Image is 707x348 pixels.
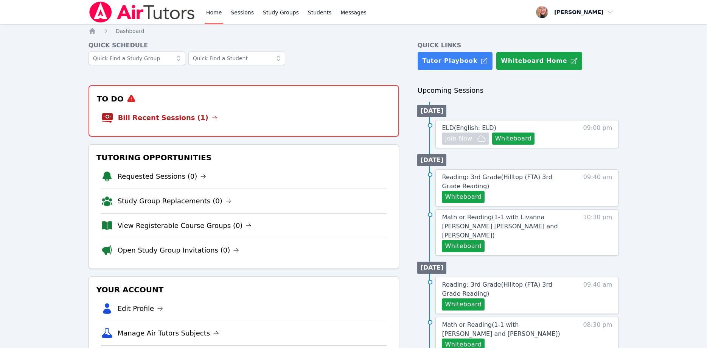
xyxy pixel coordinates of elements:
[417,41,618,50] h4: Quick Links
[417,85,618,96] h3: Upcoming Sessions
[442,240,485,252] button: Whiteboard
[442,281,552,297] span: Reading: 3rd Grade ( Hilltop (FTA) 3rd Grade Reading )
[116,28,145,34] span: Dashboard
[340,9,367,16] span: Messages
[118,112,218,123] a: Bill Recent Sessions (1)
[496,51,583,70] button: Whiteboard Home
[417,154,446,166] li: [DATE]
[442,320,569,339] a: Math or Reading(1-1 with [PERSON_NAME] and [PERSON_NAME])
[118,303,163,314] a: Edit Profile
[118,196,232,206] a: Study Group Replacements (0)
[118,171,207,182] a: Requested Sessions (0)
[89,41,399,50] h4: Quick Schedule
[417,51,493,70] a: Tutor Playbook
[116,27,145,35] a: Dashboard
[583,123,612,145] span: 09:00 pm
[118,245,239,256] a: Open Study Group Invitations (0)
[442,280,569,298] a: Reading: 3rd Grade(Hilltop (FTA) 3rd Grade Reading)
[445,134,472,143] span: Join Now
[442,124,496,131] span: ELD ( English: ELD )
[89,2,196,23] img: Air Tutors
[583,280,612,311] span: 09:40 am
[442,173,552,190] span: Reading: 3rd Grade ( Hilltop (FTA) 3rd Grade Reading )
[89,51,185,65] input: Quick Find a Study Group
[118,220,252,231] a: View Registerable Course Groups (0)
[95,151,393,164] h3: Tutoring Opportunities
[583,173,612,203] span: 09:40 am
[188,51,285,65] input: Quick Find a Student
[442,191,485,203] button: Whiteboard
[95,92,393,106] h3: To Do
[442,213,569,240] a: Math or Reading(1-1 with Livanna [PERSON_NAME] [PERSON_NAME] and [PERSON_NAME])
[583,213,612,252] span: 10:30 pm
[89,27,619,35] nav: Breadcrumb
[442,298,485,311] button: Whiteboard
[492,133,535,145] button: Whiteboard
[118,328,219,339] a: Manage Air Tutors Subjects
[417,105,446,117] li: [DATE]
[442,321,560,337] span: Math or Reading ( 1-1 with [PERSON_NAME] and [PERSON_NAME] )
[442,123,496,133] a: ELD(English: ELD)
[442,214,558,239] span: Math or Reading ( 1-1 with Livanna [PERSON_NAME] [PERSON_NAME] and [PERSON_NAME] )
[442,133,489,145] button: Join Now
[417,262,446,274] li: [DATE]
[95,283,393,297] h3: Your Account
[442,173,569,191] a: Reading: 3rd Grade(Hilltop (FTA) 3rd Grade Reading)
